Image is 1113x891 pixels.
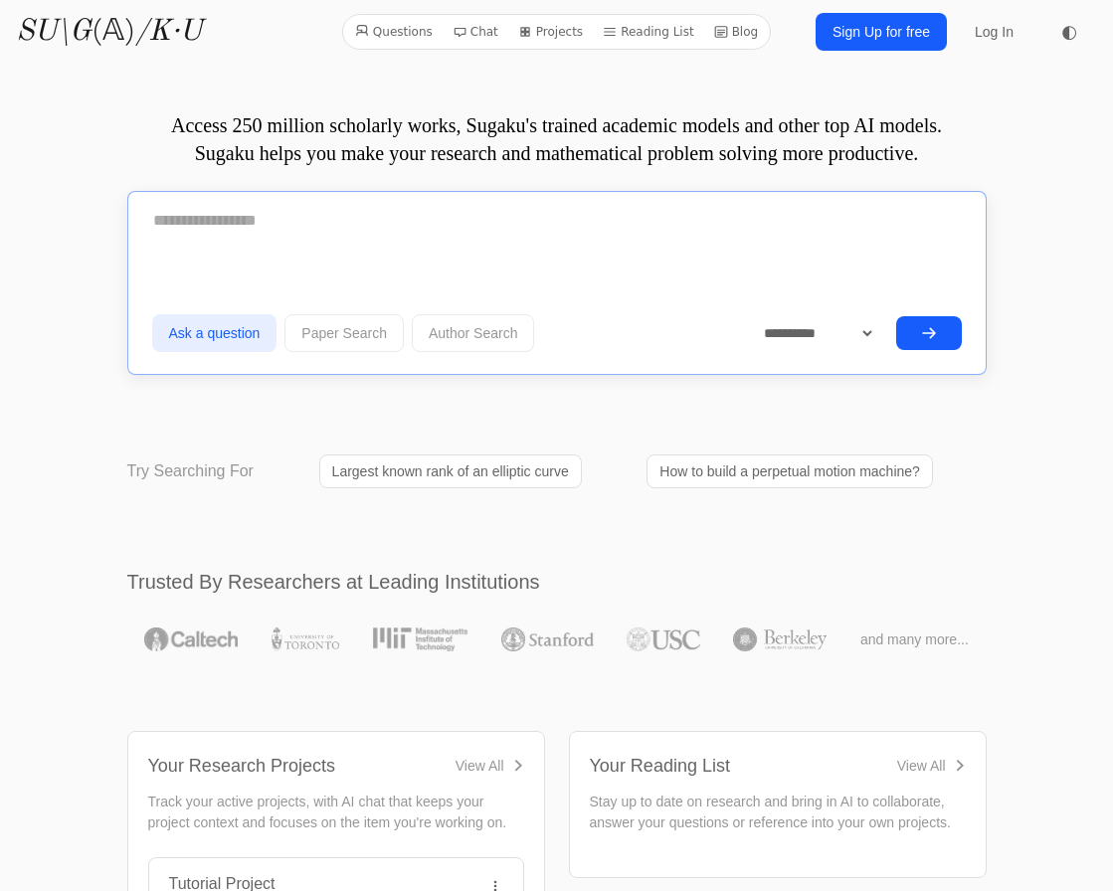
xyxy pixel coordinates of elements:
div: View All [456,756,504,776]
img: MIT [373,627,467,651]
a: Blog [706,19,767,45]
a: Questions [347,19,441,45]
a: Projects [510,19,591,45]
div: Your Research Projects [148,752,335,780]
a: Reading List [595,19,702,45]
a: Chat [445,19,506,45]
button: ◐ [1049,12,1089,52]
a: SU\G(𝔸)/K·U [16,14,202,50]
img: University of Toronto [272,627,339,651]
a: Log In [963,14,1025,50]
p: Try Searching For [127,459,254,483]
button: Author Search [412,314,535,352]
img: USC [627,627,699,651]
button: Ask a question [152,314,278,352]
h2: Trusted By Researchers at Leading Institutions [127,568,987,596]
div: Your Reading List [590,752,730,780]
a: Sign Up for free [816,13,947,51]
img: Caltech [144,627,238,651]
i: /K·U [135,17,202,47]
p: Track your active projects, with AI chat that keeps your project context and focuses on the item ... [148,792,524,833]
p: Access 250 million scholarly works, Sugaku's trained academic models and other top AI models. Sug... [127,111,987,167]
button: Paper Search [284,314,404,352]
div: View All [897,756,946,776]
span: ◐ [1061,23,1077,41]
img: UC Berkeley [733,627,827,651]
a: View All [456,756,524,776]
a: How to build a perpetual motion machine? [647,454,933,488]
span: and many more... [860,629,969,649]
a: Largest known rank of an elliptic curve [319,454,582,488]
a: View All [897,756,966,776]
i: SU\G [16,17,92,47]
img: Stanford [501,627,594,651]
p: Stay up to date on research and bring in AI to collaborate, answer your questions or reference in... [590,792,966,833]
